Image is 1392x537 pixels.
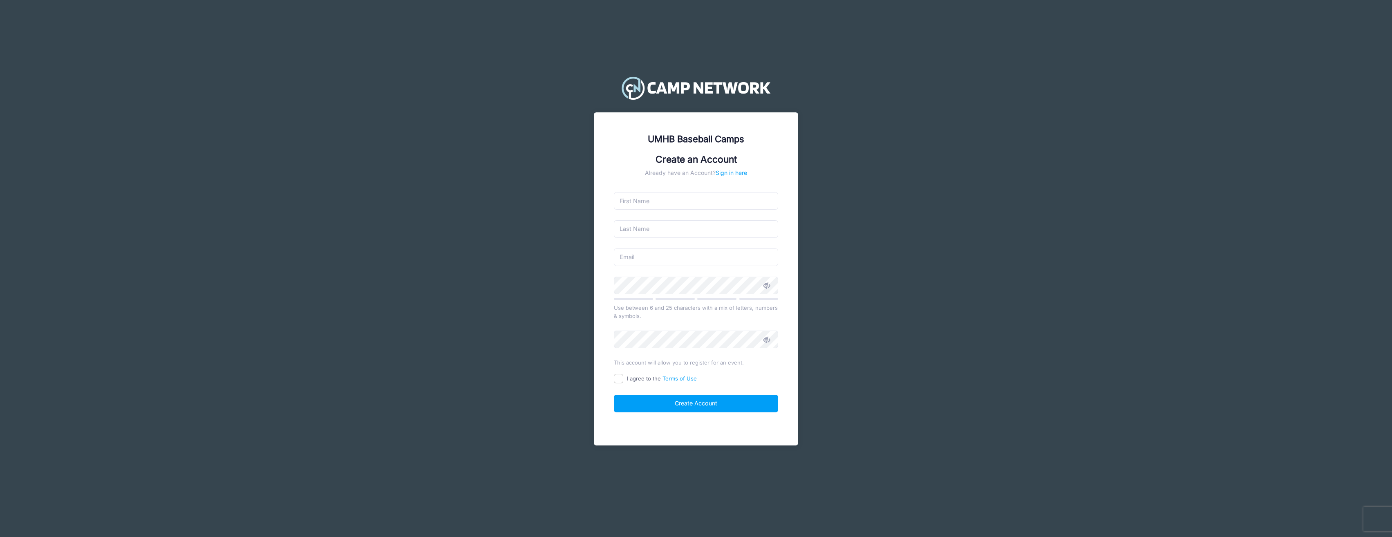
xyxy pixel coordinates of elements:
[614,169,779,177] div: Already have an Account?
[614,132,779,146] div: UMHB Baseball Camps
[614,154,779,165] h1: Create an Account
[716,169,747,176] a: Sign in here
[614,374,623,383] input: I agree to theTerms of Use
[614,192,779,210] input: First Name
[614,395,779,412] button: Create Account
[618,72,774,104] img: Camp Network
[614,304,779,320] div: Use between 6 and 25 characters with a mix of letters, numbers & symbols.
[662,375,697,382] a: Terms of Use
[627,375,696,382] span: I agree to the
[614,248,779,266] input: Email
[614,220,779,238] input: Last Name
[614,359,779,367] div: This account will allow you to register for an event.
